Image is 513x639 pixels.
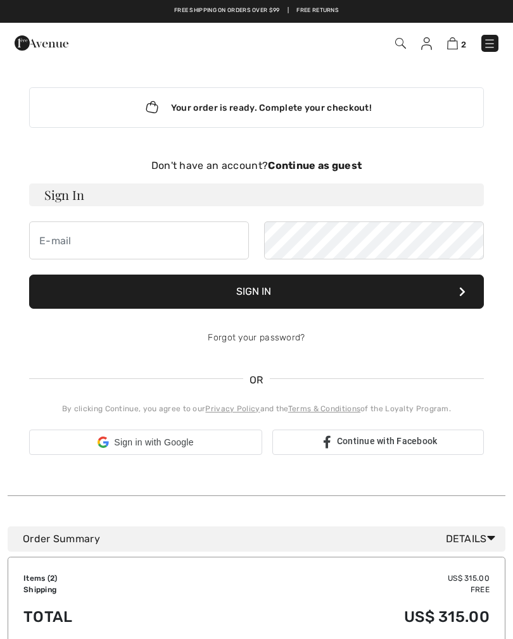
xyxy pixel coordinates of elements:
[23,531,500,547] div: Order Summary
[288,6,289,15] span: |
[461,40,466,49] span: 2
[23,595,193,638] td: Total
[421,37,432,50] img: My Info
[15,36,68,48] a: 1ère Avenue
[288,404,360,413] a: Terms & Conditions
[446,531,500,547] span: Details
[337,436,438,446] span: Continue with Facebook
[29,430,262,455] div: Sign in with Google
[296,6,339,15] a: Free Returns
[174,6,280,15] a: Free shipping on orders over $99
[483,37,496,50] img: Menu
[193,573,490,584] td: US$ 315.00
[29,403,484,414] div: By clicking Continue, you agree to our and the of the Loyalty Program.
[447,35,466,51] a: 2
[23,584,193,595] td: Shipping
[193,584,490,595] td: Free
[268,159,362,171] strong: Continue as guest
[29,183,484,206] h3: Sign In
[208,332,305,343] a: Forgot your password?
[447,37,458,49] img: Shopping Bag
[29,158,484,173] div: Don't have an account?
[114,436,193,449] span: Sign in with Google
[205,404,260,413] a: Privacy Policy
[243,373,270,388] span: OR
[29,221,249,259] input: E-mail
[29,87,484,128] div: Your order is ready. Complete your checkout!
[395,38,406,49] img: Search
[23,573,193,584] td: Items ( )
[193,595,490,638] td: US$ 315.00
[50,574,54,583] span: 2
[29,275,484,309] button: Sign In
[272,430,484,455] a: Continue with Facebook
[15,30,68,56] img: 1ère Avenue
